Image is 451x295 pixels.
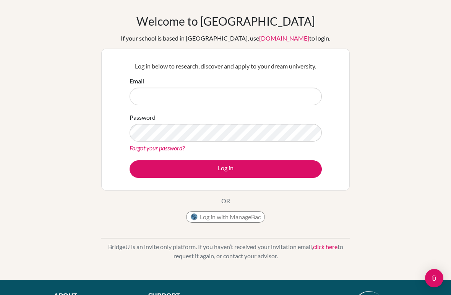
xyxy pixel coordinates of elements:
label: Email [130,77,144,86]
p: Log in below to research, discover and apply to your dream university. [130,62,322,71]
label: Password [130,113,156,122]
a: Forgot your password? [130,144,185,152]
p: OR [221,196,230,205]
h1: Welcome to [GEOGRAPHIC_DATA] [136,14,315,28]
button: Log in [130,160,322,178]
p: BridgeU is an invite only platform. If you haven’t received your invitation email, to request it ... [101,242,350,261]
div: Open Intercom Messenger [425,269,443,287]
a: [DOMAIN_NAME] [259,34,309,42]
button: Log in with ManageBac [186,211,265,223]
div: If your school is based in [GEOGRAPHIC_DATA], use to login. [121,34,330,43]
a: click here [313,243,337,250]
